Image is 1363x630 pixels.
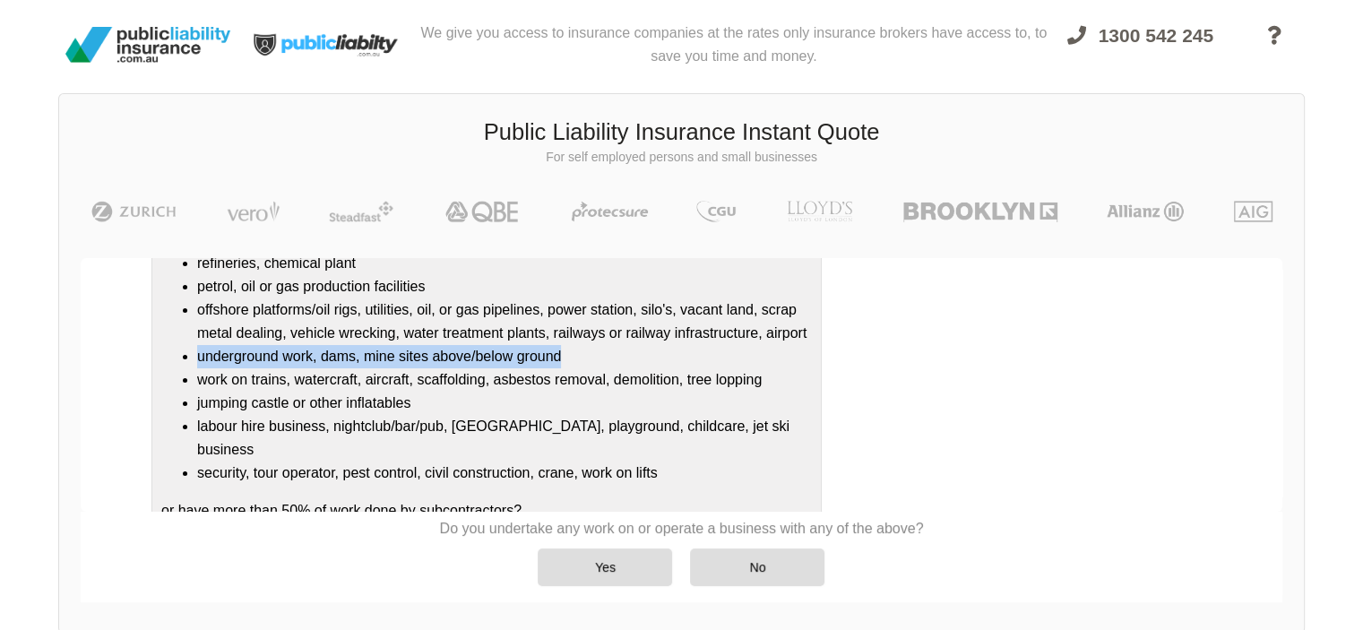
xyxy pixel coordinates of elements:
li: work on trains, watercraft, aircraft, scaffolding, asbestos removal, demolition, tree lopping [197,368,812,392]
li: petrol, oil or gas production facilities [197,275,812,298]
a: 1300 542 245 [1051,14,1229,82]
li: offshore platforms/oil rigs, utilities, oil, or gas pipelines, power station, silo's, vacant land... [197,298,812,345]
img: LLOYD's | Public Liability Insurance [777,201,863,222]
li: security, tour operator, pest control, civil construction, crane, work on lifts [197,462,812,485]
img: Vero | Public Liability Insurance [219,201,288,222]
li: labour hire business, nightclub/bar/pub, [GEOGRAPHIC_DATA], playground, childcare, jet ski business [197,415,812,462]
li: jumping castle or other inflatables [197,392,812,415]
img: CGU | Public Liability Insurance [689,201,743,222]
h3: Public Liability Insurance Instant Quote [73,117,1290,149]
img: Allianz | Public Liability Insurance [1098,201,1193,222]
img: Zurich | Public Liability Insurance [83,201,185,222]
img: Public Liability Insurance [58,20,237,70]
div: Yes [538,548,672,586]
img: Public Liability Insurance Light [237,7,417,82]
li: refineries, chemical plant [197,252,812,275]
img: QBE | Public Liability Insurance [435,201,531,222]
span: 1300 542 245 [1099,25,1213,46]
p: Do you undertake any work on or operate a business with any of the above? [440,519,924,539]
img: Protecsure | Public Liability Insurance [565,201,655,222]
img: AIG | Public Liability Insurance [1227,201,1280,222]
li: underground work, dams, mine sites above/below ground [197,345,812,368]
img: Brooklyn | Public Liability Insurance [896,201,1064,222]
div: No [690,548,824,586]
div: We give you access to insurance companies at the rates only insurance brokers have access to, to ... [417,7,1051,82]
div: Do you undertake any work on or operate a business that is/has a: or have more than 50% of work d... [151,219,822,532]
p: For self employed persons and small businesses [73,149,1290,167]
img: Steadfast | Public Liability Insurance [322,201,401,222]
